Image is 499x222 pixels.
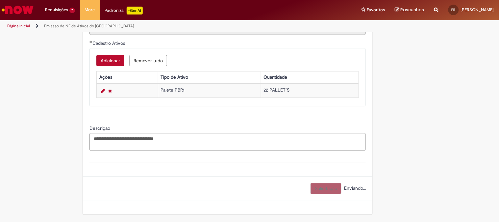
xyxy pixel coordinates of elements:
[343,185,366,191] span: Enviando...
[5,20,328,32] ul: Trilhas de página
[45,7,68,13] span: Requisições
[129,55,167,66] button: Remove all rows for Cadastro Ativos
[461,7,494,13] span: [PERSON_NAME]
[107,87,113,95] a: Remover linha 1
[7,23,30,29] a: Página inicial
[97,71,158,83] th: Ações
[1,3,35,16] img: ServiceNow
[92,40,126,46] span: Cadastro Ativos
[44,23,134,29] a: Emissão de NF de Ativos do [GEOGRAPHIC_DATA]
[158,71,261,83] th: Tipo de Ativo
[69,8,75,13] span: 7
[127,7,143,14] p: +GenAi
[96,55,124,66] button: Add a row for Cadastro Ativos
[85,7,95,13] span: More
[89,41,92,43] span: Obrigatório Preenchido
[89,125,112,131] span: Descrição
[105,7,143,14] div: Padroniza
[158,84,261,97] td: Palete PBR1
[395,7,424,13] a: Rascunhos
[367,7,385,13] span: Favoritos
[261,84,359,97] td: 22 PALLET´S
[89,133,366,151] textarea: Descrição
[401,7,424,13] span: Rascunhos
[452,8,456,12] span: PR
[99,87,107,95] a: Editar Linha 1
[261,71,359,83] th: Quantidade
